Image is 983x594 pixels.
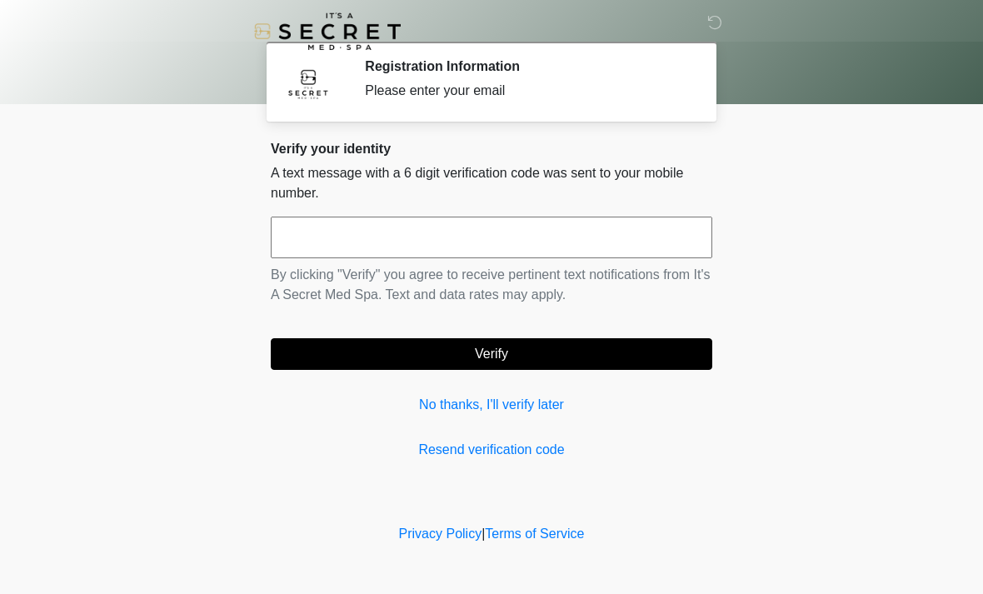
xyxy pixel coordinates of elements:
[271,163,712,203] p: A text message with a 6 digit verification code was sent to your mobile number.
[485,527,584,541] a: Terms of Service
[399,527,482,541] a: Privacy Policy
[271,338,712,370] button: Verify
[271,265,712,305] p: By clicking "Verify" you agree to receive pertinent text notifications from It's A Secret Med Spa...
[271,440,712,460] a: Resend verification code
[271,141,712,157] h2: Verify your identity
[482,527,485,541] a: |
[283,58,333,108] img: Agent Avatar
[365,81,687,101] div: Please enter your email
[254,12,401,50] img: It's A Secret Med Spa Logo
[271,395,712,415] a: No thanks, I'll verify later
[365,58,687,74] h2: Registration Information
